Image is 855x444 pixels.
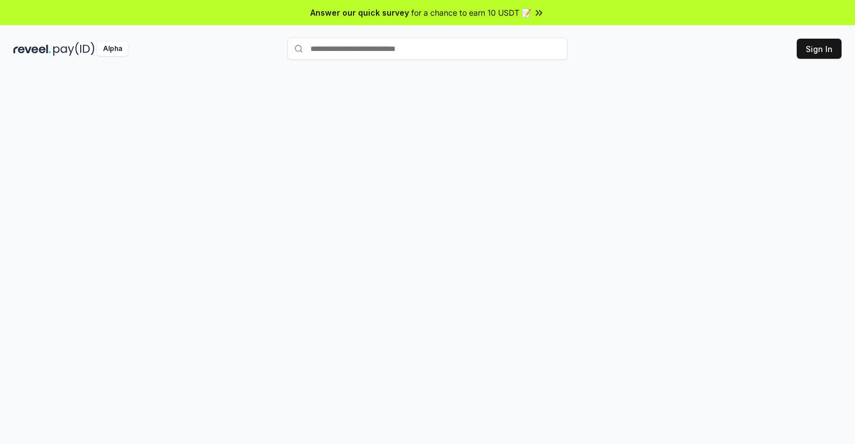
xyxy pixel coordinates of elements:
[53,42,95,56] img: pay_id
[411,7,531,18] span: for a chance to earn 10 USDT 📝
[797,39,842,59] button: Sign In
[13,42,51,56] img: reveel_dark
[97,42,128,56] div: Alpha
[310,7,409,18] span: Answer our quick survey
